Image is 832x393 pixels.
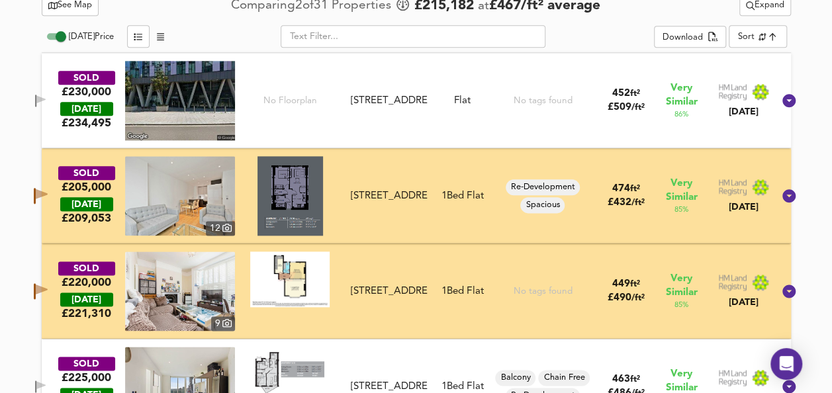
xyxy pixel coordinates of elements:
span: £ 490 [607,293,644,303]
img: Land Registry [718,274,770,291]
img: property thumbnail [125,156,235,236]
span: £ 221,310 [62,306,111,321]
span: Very Similar [666,272,698,300]
div: [DATE] [60,197,113,211]
div: SOLD£230,000 [DATE]£234,495No Floorplan[STREET_ADDRESS]FlatNo tags found452ft²£509/ft²Very Simila... [42,53,791,148]
div: £220,000 [62,275,111,290]
div: [DATE] [60,292,113,306]
div: [DATE] [718,296,770,309]
div: split button [654,26,726,48]
div: SOLD [58,261,115,275]
img: property thumbnail [125,251,235,331]
div: Flat 240, Pinnacle Apartments, 11 Saffron Central Square, CR0 2GH [345,94,432,108]
div: Download [663,30,703,46]
img: Floorplan [250,251,330,307]
div: Open Intercom Messenger [770,348,802,380]
div: SOLD [58,357,115,371]
div: SOLD [58,166,115,180]
input: Text Filter... [281,25,545,48]
span: 449 [612,279,629,289]
div: Balcony [495,370,535,386]
span: No Floorplan [263,95,317,107]
span: Re-Development [506,181,580,193]
div: SOLD£220,000 [DATE]£221,310property thumbnail 9 Floorplan[STREET_ADDRESS]1Bed FlatNo tags found44... [42,243,791,339]
div: SOLD£205,000 [DATE]£209,053property thumbnail 12 Floorplan[STREET_ADDRESS]1Bed FlatRe-Development... [42,148,791,243]
span: £ 432 [607,198,644,208]
div: Sort [738,30,755,43]
span: 463 [612,374,629,384]
div: Sort [729,25,786,48]
div: 1 Bed Flat [441,284,483,298]
div: 161b St James's Road, CR0 2BY [345,284,432,298]
div: [STREET_ADDRESS] [350,189,427,203]
span: £ 509 [607,103,644,112]
div: [DATE] [718,105,770,118]
span: / ft² [631,103,644,112]
span: 85 % [674,204,688,215]
span: ft² [629,280,639,288]
div: Chain Free [538,370,590,386]
button: Download [654,26,726,48]
div: Re-Development [506,179,580,195]
svg: Show Details [781,93,797,109]
span: ft² [629,89,639,98]
img: Floorplan [257,156,322,236]
svg: Show Details [781,283,797,299]
span: 474 [612,184,629,194]
div: [DATE] [718,200,770,214]
span: £ 209,053 [62,211,111,226]
span: Chain Free [538,372,590,384]
div: £205,000 [62,180,111,195]
span: 85 % [674,300,688,310]
span: 452 [612,89,629,99]
div: No tags found [513,285,572,298]
span: Very Similar [666,177,698,204]
div: [STREET_ADDRESS] [350,94,427,108]
span: Very Similar [666,81,698,109]
img: Land Registry [718,179,770,196]
span: Balcony [495,372,535,384]
div: Flat [454,94,471,108]
span: 86 % [674,109,688,120]
div: £225,000 [62,371,111,385]
span: ft² [629,185,639,193]
div: No tags found [513,95,572,107]
span: ft² [629,375,639,384]
img: Land Registry [718,83,770,101]
span: / ft² [631,294,644,302]
div: [DATE] [60,102,113,116]
img: Land Registry [718,369,770,386]
div: Flat 12, Pinnacle Apartments, 11 Saffron Central Square, CR0 2GE [345,189,432,203]
a: property thumbnail 9 [125,251,235,331]
div: 9 [211,316,235,331]
div: 1 Bed Flat [441,189,483,203]
div: £230,000 [62,85,111,99]
span: / ft² [631,198,644,207]
span: £ 234,495 [62,116,111,130]
span: [DATE] Price [69,32,114,41]
span: Spacious [520,199,565,211]
img: streetview [125,61,235,140]
div: [STREET_ADDRESS] [350,284,427,298]
svg: Show Details [781,188,797,204]
div: 12 [206,221,235,236]
a: property thumbnail 12 [125,156,235,236]
div: Spacious [520,197,565,213]
div: SOLD [58,71,115,85]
